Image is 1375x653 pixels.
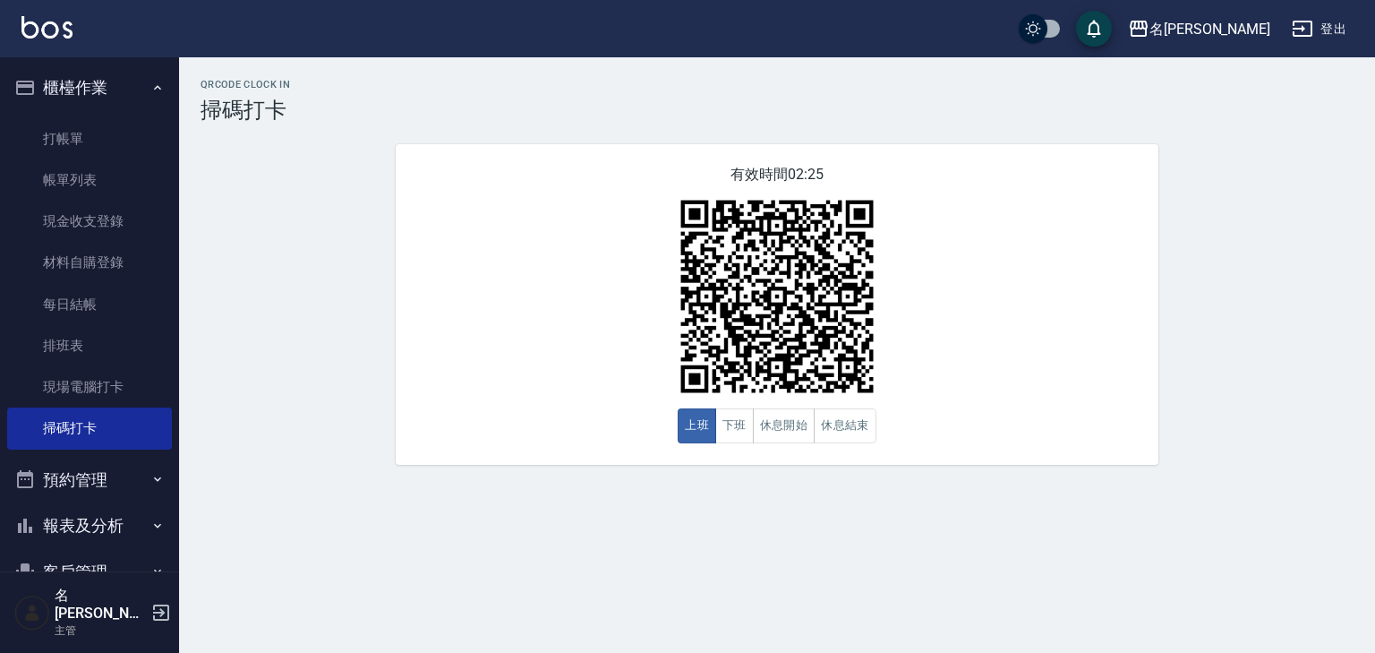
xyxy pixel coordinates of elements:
button: 預約管理 [7,457,172,503]
h2: QRcode Clock In [201,79,1354,90]
a: 材料自購登錄 [7,242,172,283]
p: 主管 [55,623,146,639]
div: 有效時間 02:25 [396,144,1158,465]
button: 登出 [1285,13,1354,46]
a: 每日結帳 [7,284,172,325]
button: 名[PERSON_NAME] [1121,11,1277,47]
button: 櫃檯作業 [7,64,172,111]
a: 掃碼打卡 [7,408,172,449]
div: 名[PERSON_NAME] [1149,18,1270,40]
button: 休息開始 [753,408,816,443]
a: 帳單列表 [7,159,172,201]
h5: 名[PERSON_NAME] [55,587,146,623]
a: 現金收支登錄 [7,201,172,242]
h3: 掃碼打卡 [201,98,1354,123]
img: Person [14,595,50,631]
a: 排班表 [7,325,172,366]
button: 下班 [715,408,754,443]
button: 上班 [678,408,716,443]
button: 休息結束 [814,408,876,443]
button: 客戶管理 [7,549,172,596]
a: 打帳單 [7,118,172,159]
a: 現場電腦打卡 [7,366,172,408]
img: Logo [21,16,73,39]
button: 報表及分析 [7,503,172,549]
button: save [1076,11,1112,47]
